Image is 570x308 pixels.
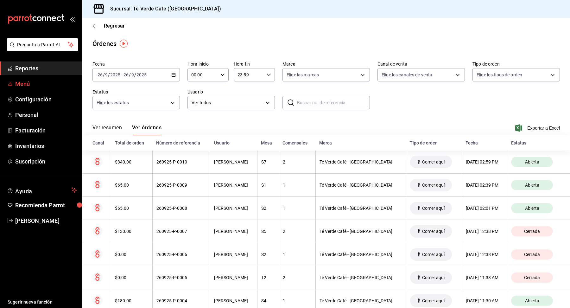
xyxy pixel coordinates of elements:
[214,206,253,211] div: [PERSON_NAME]
[320,252,402,257] div: Té Verde Café - [GEOGRAPHIC_DATA]
[283,275,312,280] div: 2
[92,23,125,29] button: Regresar
[156,183,206,188] div: 260925-P-0009
[187,62,229,66] label: Hora inicio
[115,140,149,145] div: Total de orden
[131,72,134,77] input: --
[121,72,123,77] span: -
[420,206,447,211] span: Comer aquí
[320,159,402,164] div: Té Verde Café - [GEOGRAPHIC_DATA]
[516,124,560,132] button: Exportar a Excel
[466,252,503,257] div: [DATE] 12:38 PM
[105,5,221,13] h3: Sucursal: Té Verde Café ([GEOGRAPHIC_DATA])
[92,125,161,135] div: navigation tabs
[283,206,312,211] div: 1
[420,159,447,164] span: Comer aquí
[477,72,522,78] span: Elige los tipos de orden
[261,298,275,303] div: S4
[214,140,253,145] div: Usuario
[320,275,402,280] div: Té Verde Café - [GEOGRAPHIC_DATA]
[92,140,107,145] div: Canal
[103,72,105,77] span: /
[108,72,110,77] span: /
[466,229,503,234] div: [DATE] 12:38 PM
[156,252,206,257] div: 260925-P-0006
[466,159,503,164] div: [DATE] 02:59 PM
[115,252,148,257] div: $0.00
[261,229,275,234] div: S5
[283,252,312,257] div: 1
[283,159,312,164] div: 2
[472,62,560,66] label: Tipo de orden
[420,275,447,280] span: Comer aquí
[15,95,77,104] span: Configuración
[283,298,312,303] div: 1
[15,111,77,119] span: Personal
[320,183,402,188] div: Té Verde Café - [GEOGRAPHIC_DATA]
[466,298,503,303] div: [DATE] 11:30 AM
[156,159,206,164] div: 260925-P-0010
[261,140,275,145] div: Mesa
[156,206,206,211] div: 260925-P-0008
[283,229,312,234] div: 2
[511,140,560,145] div: Estatus
[17,42,68,48] span: Pregunta a Parrot AI
[187,90,275,94] label: Usuario
[214,229,253,234] div: [PERSON_NAME]
[92,62,180,66] label: Fecha
[15,186,69,194] span: Ayuda
[420,252,447,257] span: Comer aquí
[522,275,542,280] span: Cerrada
[120,40,128,48] img: Tooltip marker
[214,298,253,303] div: [PERSON_NAME]
[134,72,136,77] span: /
[115,298,148,303] div: $180.00
[466,275,503,280] div: [DATE] 11:33 AM
[7,38,78,51] button: Pregunta a Parrot AI
[234,62,275,66] label: Hora fin
[156,298,206,303] div: 260925-P-0004
[261,275,275,280] div: T2
[123,72,129,77] input: --
[129,72,131,77] span: /
[420,298,447,303] span: Comer aquí
[156,275,206,280] div: 260925-P-0005
[92,125,122,135] button: Ver resumen
[15,80,77,88] span: Menú
[97,72,103,77] input: --
[522,159,542,164] span: Abierta
[320,229,402,234] div: Té Verde Café - [GEOGRAPHIC_DATA]
[297,96,370,109] input: Buscar no. de referencia
[465,140,503,145] div: Fecha
[15,142,77,150] span: Inventarios
[377,62,465,66] label: Canal de venta
[15,157,77,166] span: Suscripción
[104,23,125,29] span: Regresar
[115,183,148,188] div: $65.00
[156,140,206,145] div: Número de referencia
[115,206,148,211] div: $65.00
[15,216,77,225] span: [PERSON_NAME]
[466,206,503,211] div: [DATE] 02:01 PM
[287,72,319,78] span: Elige las marcas
[522,298,542,303] span: Abierta
[319,140,402,145] div: Marca
[110,72,121,77] input: ----
[261,252,275,257] div: S2
[4,46,78,53] a: Pregunta a Parrot AI
[15,201,77,209] span: Recomienda Parrot
[192,99,263,106] span: Ver todos
[466,183,503,188] div: [DATE] 02:39 PM
[136,72,147,77] input: ----
[283,183,312,188] div: 1
[132,125,161,135] button: Ver órdenes
[8,299,77,305] span: Sugerir nueva función
[156,229,206,234] div: 260925-P-0007
[92,90,180,94] label: Estatus
[214,275,253,280] div: [PERSON_NAME]
[410,140,458,145] div: Tipo de orden
[214,183,253,188] div: [PERSON_NAME]
[522,183,542,188] span: Abierta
